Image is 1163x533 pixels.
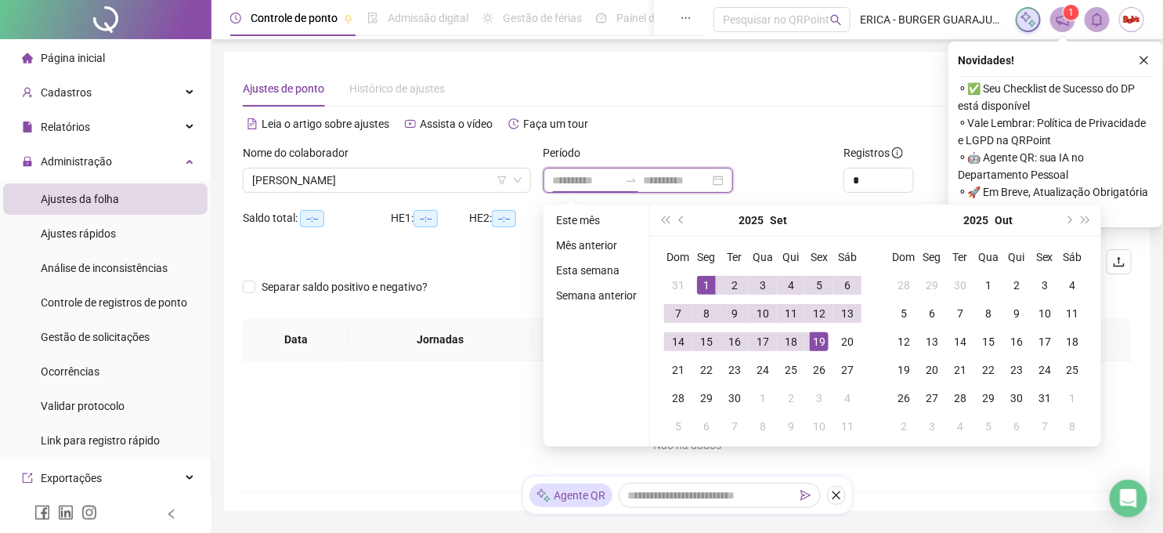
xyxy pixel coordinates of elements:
td: 2025-10-06 [918,299,946,328]
span: ellipsis [681,13,692,24]
div: 8 [753,417,772,436]
td: 2025-10-30 [1002,384,1031,412]
li: Esta semana [550,261,643,280]
td: 2025-09-09 [721,299,749,328]
span: Separar saldo positivo e negativo? [255,278,434,296]
td: 2025-10-29 [974,384,1002,412]
li: Semana anterior [550,286,643,305]
td: 2025-10-01 [749,384,777,412]
td: 2025-10-23 [1002,356,1031,384]
td: 2025-11-06 [1002,412,1031,441]
td: 2025-09-28 [664,384,692,412]
div: 17 [753,332,772,351]
div: 9 [725,304,744,323]
div: Saldo total: [243,209,391,227]
td: 2025-10-06 [692,412,721,441]
span: lock [22,156,33,167]
td: 2025-10-20 [918,356,946,384]
span: dashboard [596,13,607,24]
td: 2025-10-09 [1002,299,1031,328]
td: 2025-11-03 [918,412,946,441]
th: Entrada 1 [533,318,646,361]
div: 28 [669,389,688,408]
td: 2025-09-23 [721,356,749,384]
div: 26 [894,389,913,408]
span: sun [482,13,493,24]
div: 1 [697,276,716,295]
div: 26 [810,361,829,379]
div: 5 [979,417,998,436]
button: year panel [739,205,764,236]
th: Dom [664,243,692,271]
td: 2025-10-13 [918,328,946,356]
span: linkedin [58,505,74,520]
td: 2025-09-25 [777,356,805,384]
div: 29 [697,389,716,408]
div: 8 [979,304,998,323]
td: 2025-10-31 [1031,384,1059,412]
td: 2025-10-08 [974,299,1002,328]
td: 2025-09-08 [692,299,721,328]
td: 2025-10-03 [1031,271,1059,299]
th: Qui [1002,243,1031,271]
div: 13 [923,332,941,351]
div: 19 [894,361,913,379]
span: history [508,118,519,129]
span: close [1139,55,1150,66]
td: 2025-09-11 [777,299,805,328]
td: 2025-09-22 [692,356,721,384]
div: 19 [810,332,829,351]
td: 2025-10-10 [1031,299,1059,328]
span: home [22,53,33,63]
div: 6 [1007,417,1026,436]
td: 2025-09-06 [833,271,861,299]
div: 5 [669,417,688,436]
div: 16 [725,332,744,351]
td: 2025-10-18 [1059,328,1087,356]
span: Ajustes da folha [41,193,119,205]
div: 3 [923,417,941,436]
span: Ocorrências [41,365,99,378]
td: 2025-11-08 [1059,412,1087,441]
th: Ter [721,243,749,271]
span: Análise de inconsistências [41,262,168,274]
div: 12 [810,304,829,323]
td: 2025-09-30 [721,384,749,412]
div: 27 [838,361,857,379]
td: 2025-09-05 [805,271,833,299]
span: Faça um tour [523,118,588,130]
div: 3 [1035,276,1054,295]
span: Link para registro rápido [41,434,160,447]
th: Seg [692,243,721,271]
div: 14 [669,332,688,351]
div: 30 [725,389,744,408]
div: 29 [923,276,941,295]
td: 2025-10-11 [833,412,861,441]
div: 4 [1064,276,1082,295]
td: 2025-09-29 [918,271,946,299]
button: next-year [1060,205,1077,236]
span: Painel do DP [616,12,677,24]
div: 10 [753,304,772,323]
img: sparkle-icon.fc2bf0ac1784a2077858766a79e2daf3.svg [536,488,551,504]
th: Sáb [833,243,861,271]
span: Ajustes rápidos [41,227,116,240]
div: 9 [782,417,800,436]
div: 7 [725,417,744,436]
span: Exportações [41,472,102,484]
td: 2025-10-07 [946,299,974,328]
div: HE 2: [469,209,547,227]
div: 10 [810,417,829,436]
div: 11 [1064,304,1082,323]
span: send [800,490,811,501]
td: 2025-10-15 [974,328,1002,356]
td: 2025-09-27 [833,356,861,384]
td: 2025-09-20 [833,328,861,356]
div: 31 [669,276,688,295]
th: Qui [777,243,805,271]
span: ⚬ 🤖 Agente QR: sua IA no Departamento Pessoal [958,149,1154,183]
span: upload [1113,256,1125,268]
td: 2025-10-24 [1031,356,1059,384]
span: ⚬ 🚀 Em Breve, Atualização Obrigatória de Proposta Comercial [958,183,1154,218]
span: Controle de ponto [251,12,338,24]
